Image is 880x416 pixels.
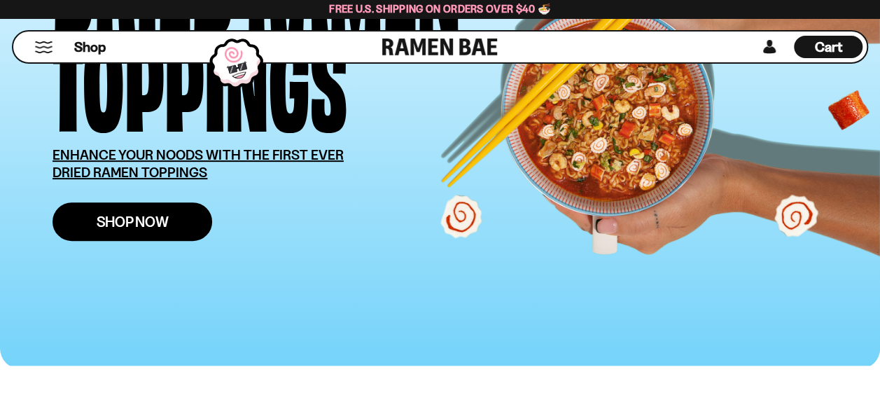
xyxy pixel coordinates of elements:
span: Cart [815,39,842,55]
button: Mobile Menu Trigger [34,41,53,53]
span: Shop Now [97,214,169,229]
span: Shop [74,38,106,57]
a: Shop [74,36,106,58]
span: Free U.S. Shipping on Orders over $40 🍜 [329,2,551,15]
div: Toppings [53,29,347,125]
a: Shop Now [53,202,212,241]
a: Cart [794,32,862,62]
u: ENHANCE YOUR NOODS WITH THE FIRST EVER DRIED RAMEN TOPPINGS [53,146,344,181]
